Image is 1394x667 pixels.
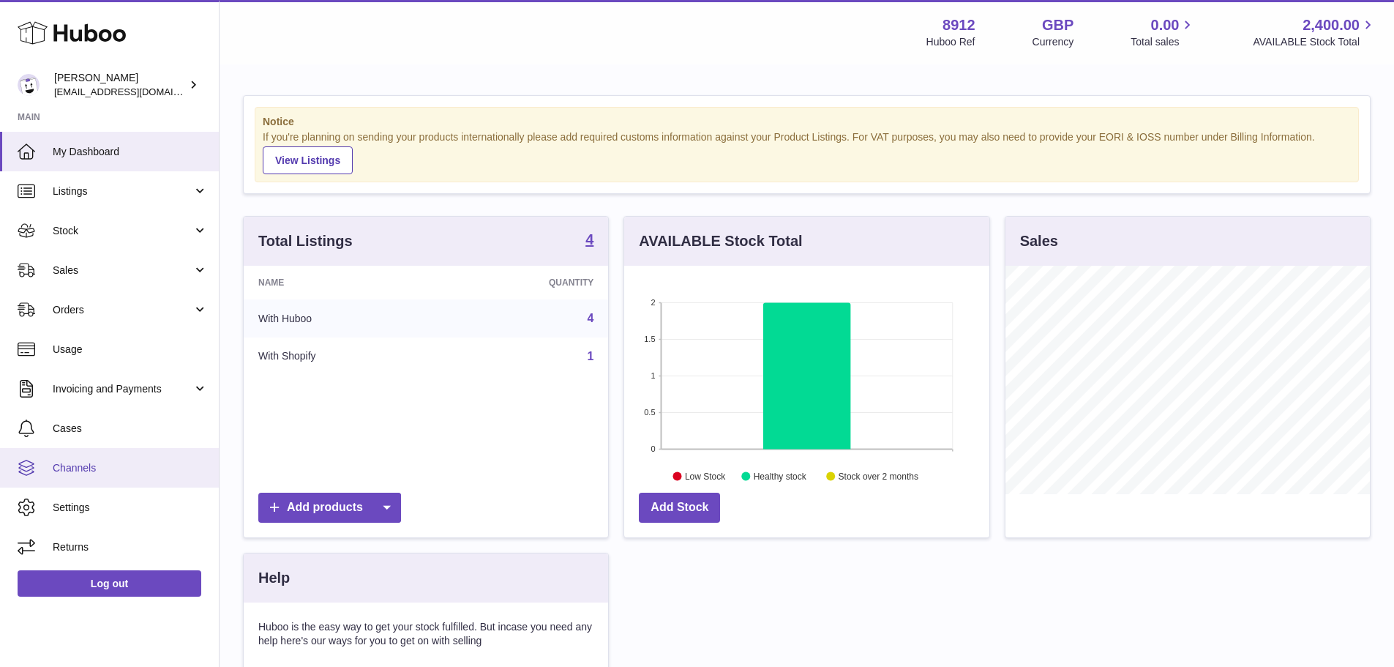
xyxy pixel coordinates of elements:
[53,185,192,198] span: Listings
[54,71,186,99] div: [PERSON_NAME]
[754,471,807,481] text: Healthy stock
[587,312,593,324] a: 4
[263,130,1351,174] div: If you're planning on sending your products internationally please add required customs informati...
[587,350,593,362] a: 1
[53,224,192,238] span: Stock
[258,493,401,523] a: Add products
[1131,15,1196,49] a: 0.00 Total sales
[1042,15,1073,35] strong: GBP
[639,231,802,251] h3: AVAILABLE Stock Total
[685,471,726,481] text: Low Stock
[1131,35,1196,49] span: Total sales
[263,115,1351,129] strong: Notice
[839,471,918,481] text: Stock over 2 months
[943,15,975,35] strong: 8912
[258,620,593,648] p: Huboo is the easy way to get your stock fulfilled. But incase you need any help here's our ways f...
[258,231,353,251] h3: Total Listings
[651,298,656,307] text: 2
[18,570,201,597] a: Log out
[585,232,593,250] a: 4
[18,74,40,96] img: internalAdmin-8912@internal.huboo.com
[585,232,593,247] strong: 4
[53,540,208,554] span: Returns
[244,299,441,338] td: With Huboo
[651,444,656,453] text: 0
[53,145,208,159] span: My Dashboard
[53,382,192,396] span: Invoicing and Payments
[244,266,441,299] th: Name
[53,422,208,436] span: Cases
[1253,35,1376,49] span: AVAILABLE Stock Total
[53,461,208,475] span: Channels
[645,408,656,417] text: 0.5
[53,303,192,317] span: Orders
[263,146,353,174] a: View Listings
[645,335,656,343] text: 1.5
[258,568,290,588] h3: Help
[1033,35,1074,49] div: Currency
[1303,15,1360,35] span: 2,400.00
[1151,15,1180,35] span: 0.00
[1020,231,1058,251] h3: Sales
[441,266,609,299] th: Quantity
[651,371,656,380] text: 1
[639,493,720,523] a: Add Stock
[54,86,215,97] span: [EMAIL_ADDRESS][DOMAIN_NAME]
[53,501,208,515] span: Settings
[53,343,208,357] span: Usage
[926,35,975,49] div: Huboo Ref
[244,338,441,376] td: With Shopify
[1253,15,1376,49] a: 2,400.00 AVAILABLE Stock Total
[53,264,192,277] span: Sales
